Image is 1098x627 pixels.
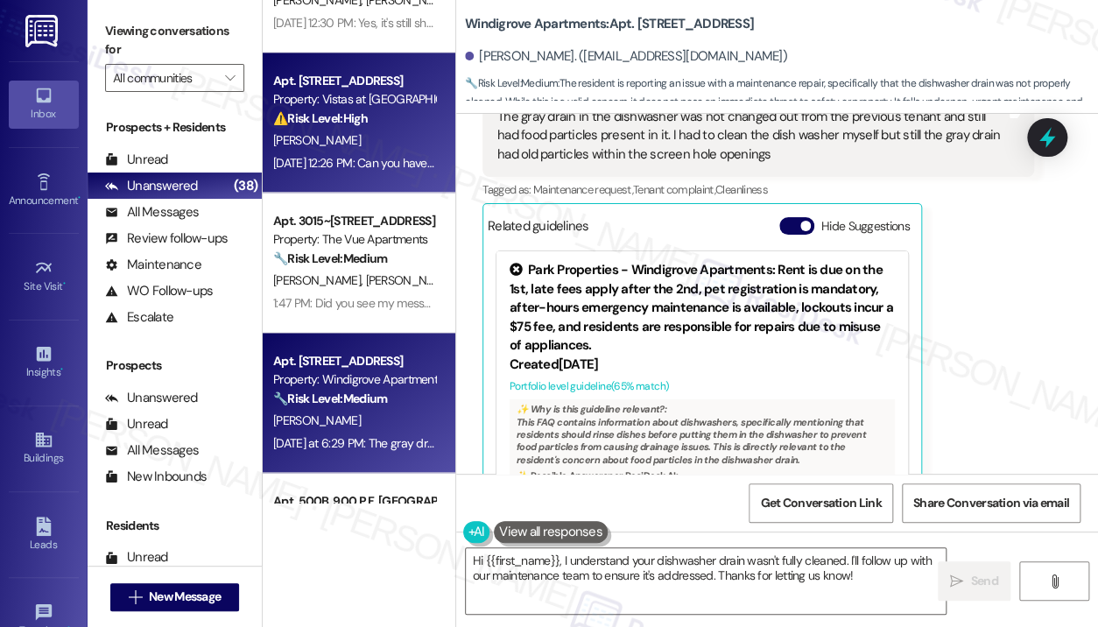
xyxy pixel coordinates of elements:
label: Viewing conversations for [105,18,244,64]
span: Tenant complaint , [633,182,715,197]
i:  [225,71,235,85]
div: Apt. [STREET_ADDRESS] [273,352,435,370]
div: Property: Vistas at [GEOGRAPHIC_DATA] [273,90,435,109]
img: ResiDesk Logo [25,15,61,47]
span: • [78,192,81,204]
span: • [60,363,63,376]
label: Hide Suggestions [821,217,910,236]
div: Apt. [STREET_ADDRESS] [273,72,435,90]
div: Review follow-ups [105,229,228,248]
strong: 🔧 Risk Level: Medium [465,76,558,90]
a: Site Visit • [9,253,79,300]
a: Leads [9,511,79,559]
strong: ⚠️ Risk Level: High [273,110,368,126]
a: Buildings [9,425,79,472]
i:  [1047,574,1060,588]
textarea: Hi {{first_name}}, I understand your dishwasher drain wasn't fully cleaned. I'll follow up with o... [466,548,946,614]
div: [DATE] 12:26 PM: Can you have an office representative call me asap. I have been calling and leav... [273,155,945,171]
button: Share Conversation via email [902,483,1080,523]
div: Property: Windigrove Apartments [273,370,435,389]
i:  [950,574,963,588]
div: Tagged as: [482,177,1034,202]
div: Apt. 500B, 900 P.F. [GEOGRAPHIC_DATA] [273,492,435,511]
div: Unread [105,548,168,567]
button: Send [938,561,1010,601]
div: Maintenance [105,256,201,274]
div: This FAQ contains information about dishwashers, specifically mentioning that residents should ri... [510,399,895,540]
div: Prospects + Residents [88,118,262,137]
span: [PERSON_NAME] [273,272,366,288]
span: Send [970,572,997,590]
span: Share Conversation via email [913,494,1069,512]
div: Unread [105,151,168,169]
span: Get Conversation Link [760,494,881,512]
div: Residents [88,517,262,535]
div: Park Properties - Windigrove Apartments: Rent is due on the 1st, late fees apply after the 2nd, p... [510,261,895,355]
div: WO Follow-ups [105,282,213,300]
div: Unanswered [105,389,198,407]
div: Unread [105,415,168,433]
div: 1:47 PM: Did you see my message? [273,295,449,311]
div: Apt. 3015~[STREET_ADDRESS] [273,212,435,230]
strong: 🔧 Risk Level: Medium [273,391,387,406]
div: Property: The Vue Apartments [273,230,435,249]
div: [PERSON_NAME]. ([EMAIL_ADDRESS][DOMAIN_NAME]) [465,47,787,66]
button: New Message [110,583,240,611]
div: Escalate [105,308,173,327]
div: ✨ Possible Answer s per ResiDesk AI: [517,469,888,482]
div: Unanswered [105,177,198,195]
div: ✨ Why is this guideline relevant?: [517,403,888,415]
div: All Messages [105,203,199,222]
a: Inbox [9,81,79,128]
span: Maintenance request , [533,182,633,197]
div: (38) [229,173,262,200]
div: The gray drain in the dishwasher was not changed out from the previous tenant and still had food ... [497,108,1006,164]
b: Windigrove Apartments: Apt. [STREET_ADDRESS] [465,15,754,33]
button: Get Conversation Link [749,483,892,523]
a: Insights • [9,339,79,386]
input: All communities [113,64,216,92]
span: [PERSON_NAME] [273,412,361,428]
span: [PERSON_NAME] [273,132,361,148]
span: New Message [149,588,221,606]
div: Prospects [88,356,262,375]
span: : The resident is reporting an issue with a maintenance repair, specifically that the dishwasher ... [465,74,1098,130]
div: Created [DATE] [510,356,895,374]
strong: 🔧 Risk Level: Medium [273,250,387,266]
span: Cleanliness [715,182,768,197]
span: [PERSON_NAME] [366,272,454,288]
span: • [63,278,66,290]
div: Related guidelines [488,217,589,243]
div: All Messages [105,441,199,460]
i:  [129,590,142,604]
div: Portfolio level guideline ( 65 % match) [510,377,895,396]
div: New Inbounds [105,468,207,486]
